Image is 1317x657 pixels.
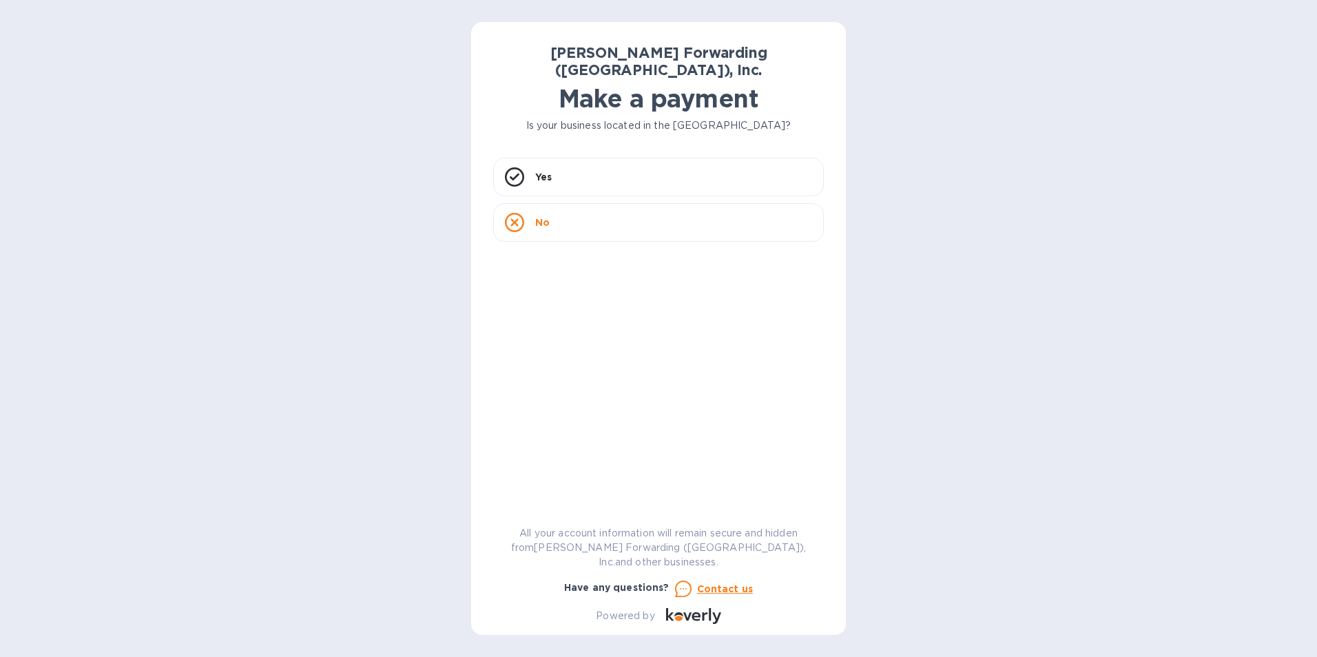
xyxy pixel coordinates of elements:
p: Yes [535,170,552,184]
b: [PERSON_NAME] Forwarding ([GEOGRAPHIC_DATA]), Inc. [550,44,767,79]
p: No [535,216,550,229]
p: Is your business located in the [GEOGRAPHIC_DATA]? [493,118,824,133]
p: Powered by [596,609,654,623]
b: Have any questions? [564,582,670,593]
p: All your account information will remain secure and hidden from [PERSON_NAME] Forwarding ([GEOGRA... [493,526,824,570]
u: Contact us [697,583,754,594]
h1: Make a payment [493,84,824,113]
